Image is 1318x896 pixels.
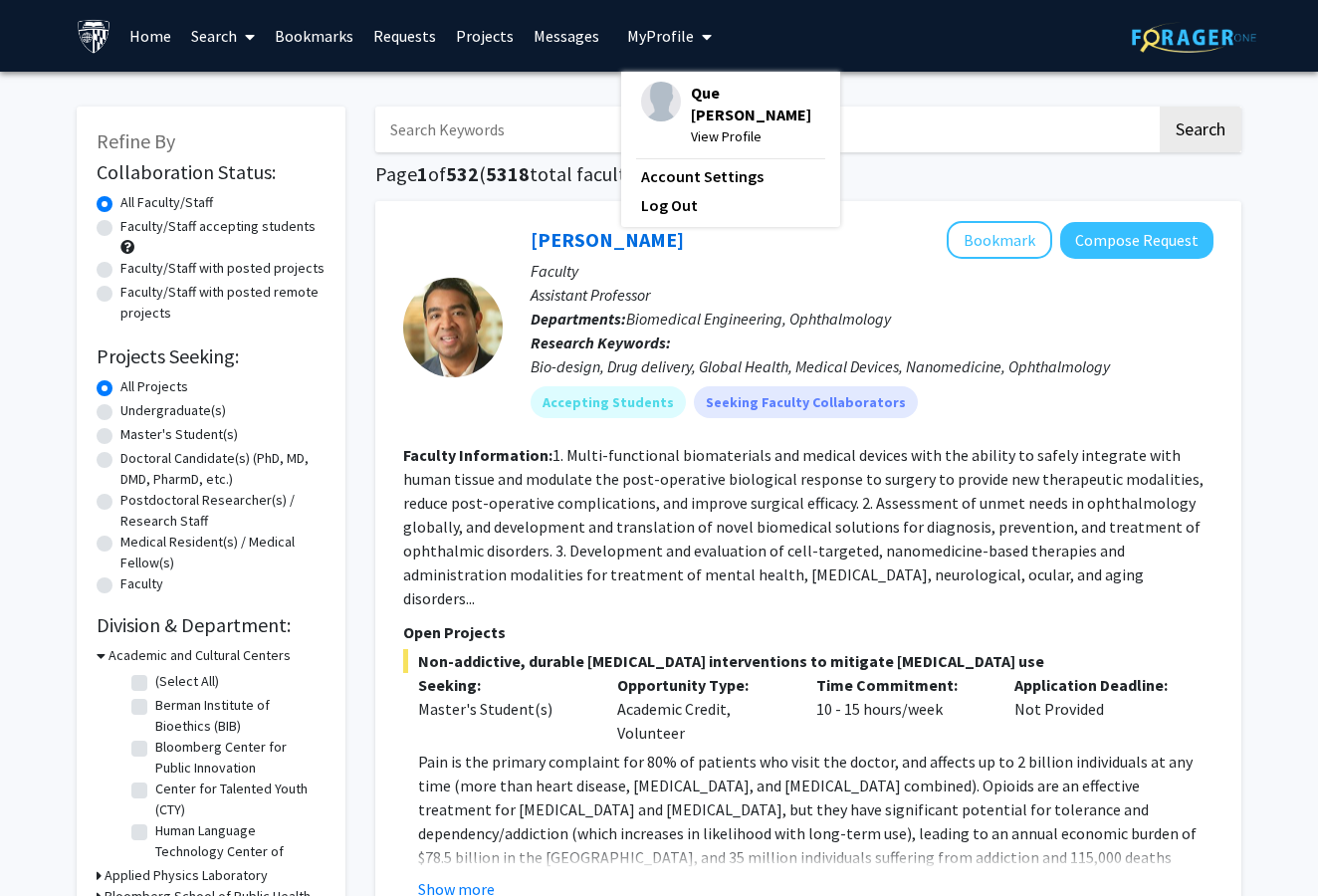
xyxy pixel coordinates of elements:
div: Academic Credit, Volunteer [602,673,801,745]
button: Add Kunal Parikh to Bookmarks [947,221,1052,259]
b: Research Keywords: [531,333,671,352]
b: Faculty Information: [403,445,552,465]
h2: Division & Department: [97,613,326,637]
mat-chip: Accepting Students [531,386,686,418]
mat-chip: Seeking Faculty Collaborators [694,386,918,418]
p: Faculty [531,259,1213,283]
label: Medical Resident(s) / Medical Fellow(s) [120,532,326,573]
a: Projects [446,1,524,71]
div: Master's Student(s) [418,697,587,721]
label: All Faculty/Staff [120,192,213,213]
label: Faculty/Staff accepting students [120,216,316,237]
p: Application Deadline: [1014,673,1184,697]
span: Que [PERSON_NAME] [691,82,820,125]
a: Account Settings [641,164,820,188]
p: Opportunity Type: [617,673,786,697]
label: Human Language Technology Center of Excellence (HLTCOE) [155,820,321,883]
label: Master's Student(s) [120,424,238,445]
h1: Page of ( total faculty/staff results) [375,162,1241,186]
p: Time Commitment: [816,673,986,697]
p: Assistant Professor [531,283,1213,307]
p: Open Projects [403,620,1213,644]
label: Faculty/Staff with posted projects [120,258,325,279]
label: Faculty [120,573,163,594]
a: Messages [524,1,609,71]
a: Log Out [641,193,820,217]
div: 10 - 15 hours/week [801,673,1000,745]
label: Postdoctoral Researcher(s) / Research Staff [120,490,326,532]
label: Bloomberg Center for Public Innovation [155,737,321,779]
span: View Profile [691,125,820,147]
img: Johns Hopkins University Logo [77,19,111,54]
button: Compose Request to Kunal Parikh [1060,222,1213,259]
label: Faculty/Staff with posted remote projects [120,282,326,324]
span: 1 [417,161,428,186]
label: (Select All) [155,671,219,692]
a: Bookmarks [265,1,363,71]
h3: Academic and Cultural Centers [109,645,291,666]
span: My Profile [627,26,694,46]
label: All Projects [120,376,188,397]
label: Undergraduate(s) [120,400,226,421]
span: Biomedical Engineering, Ophthalmology [626,309,891,329]
button: Search [1160,107,1241,152]
img: Profile Picture [641,82,681,121]
img: ForagerOne Logo [1132,22,1256,53]
div: Not Provided [999,673,1199,745]
label: Doctoral Candidate(s) (PhD, MD, DMD, PharmD, etc.) [120,448,326,490]
b: Departments: [531,309,626,329]
h3: Applied Physics Laboratory [105,865,268,886]
span: 5318 [486,161,530,186]
iframe: Chat [15,806,85,881]
div: Profile PictureQue [PERSON_NAME]View Profile [641,82,820,147]
a: [PERSON_NAME] [531,227,684,252]
input: Search Keywords [375,107,1157,152]
label: Berman Institute of Bioethics (BIB) [155,695,321,737]
h2: Projects Seeking: [97,344,326,368]
h2: Collaboration Status: [97,160,326,184]
a: Home [119,1,181,71]
label: Center for Talented Youth (CTY) [155,779,321,820]
div: Bio-design, Drug delivery, Global Health, Medical Devices, Nanomedicine, Ophthalmology [531,354,1213,378]
span: 532 [446,161,479,186]
a: Requests [363,1,446,71]
fg-read-more: 1. Multi-functional biomaterials and medical devices with the ability to safely integrate with hu... [403,445,1204,608]
p: Seeking: [418,673,587,697]
span: Non-addictive, durable [MEDICAL_DATA] interventions to mitigate [MEDICAL_DATA] use [403,649,1213,673]
span: Refine By [97,128,175,153]
a: Search [181,1,265,71]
